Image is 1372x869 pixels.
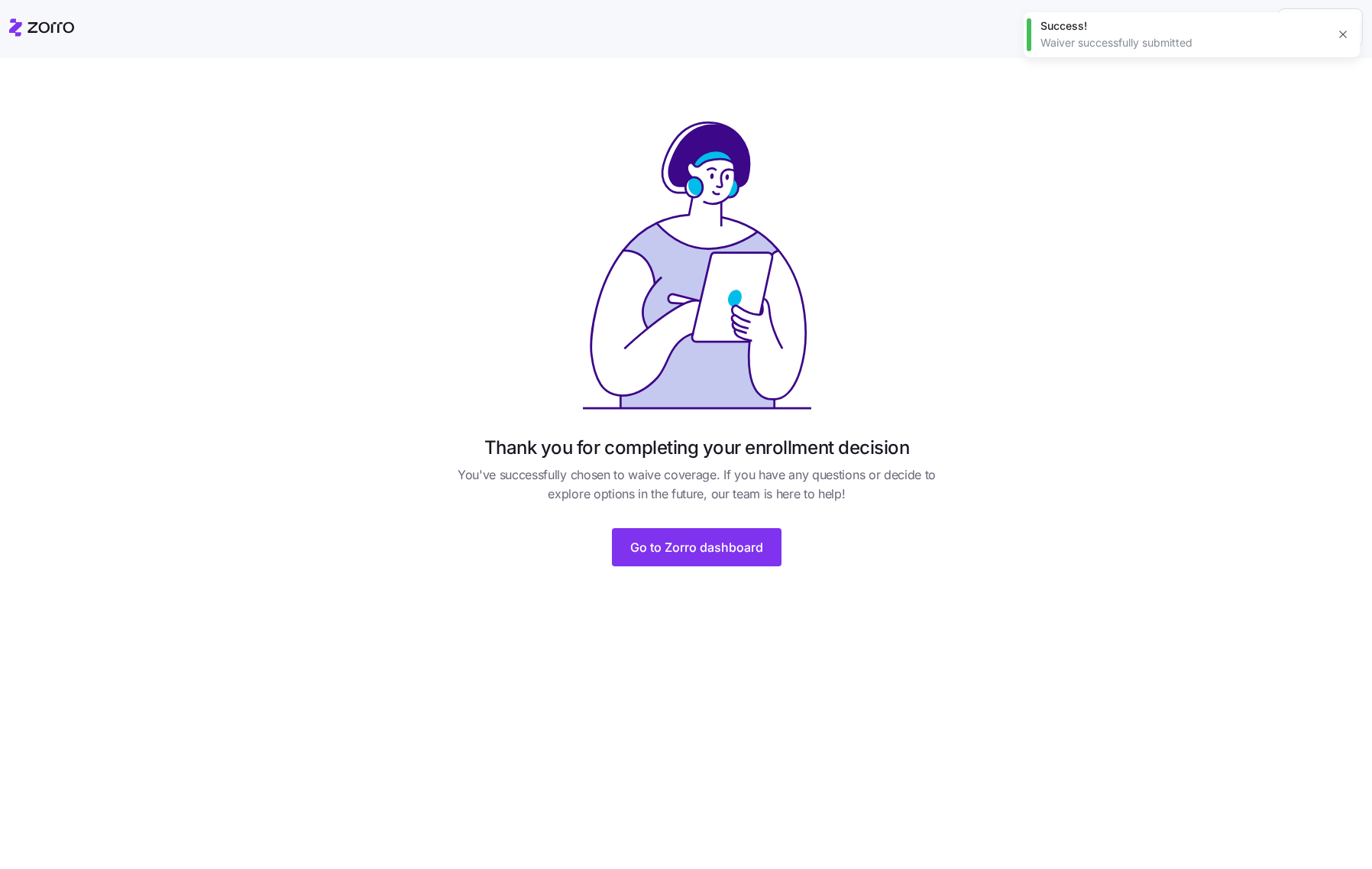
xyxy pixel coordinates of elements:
[484,436,909,459] h1: Thank you for completing your enrollment decision
[442,465,952,504] span: You've successfully chosen to waive coverage. If you have any questions or decide to explore opti...
[1040,35,1326,50] div: Waiver successfully submitted
[630,538,763,556] span: Go to Zorro dashboard
[612,528,781,566] button: Go to Zorro dashboard
[1040,18,1326,34] div: Success!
